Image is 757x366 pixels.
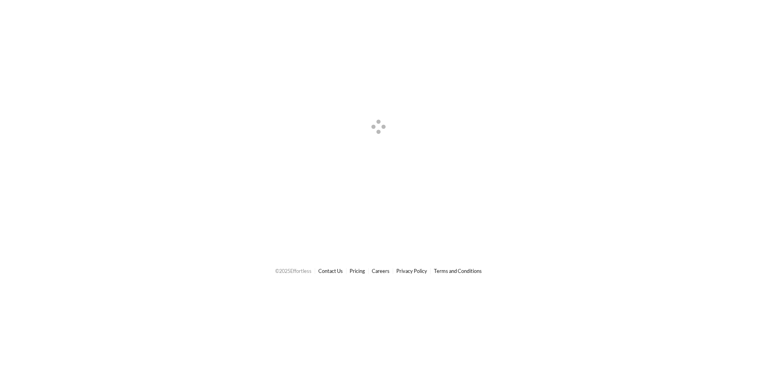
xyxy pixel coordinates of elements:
[318,268,343,274] a: Contact Us
[396,268,427,274] a: Privacy Policy
[372,268,390,274] a: Careers
[275,268,312,274] span: © 2025 Effortless
[434,268,482,274] a: Terms and Conditions
[350,268,365,274] a: Pricing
